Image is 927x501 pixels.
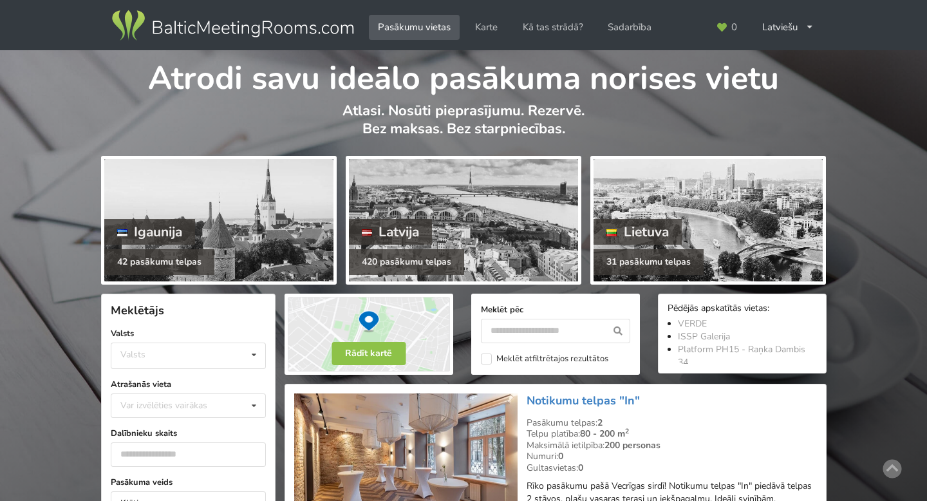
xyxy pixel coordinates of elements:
[578,462,583,474] strong: 0
[753,15,823,40] div: Latviešu
[527,462,816,474] div: Gultasvietas:
[111,303,164,318] span: Meklētājs
[678,330,730,343] a: ISSP Galerija
[332,342,406,365] button: Rādīt kartē
[285,294,453,375] img: Rādīt kartē
[109,8,356,44] img: Baltic Meeting Rooms
[466,15,507,40] a: Karte
[104,249,214,275] div: 42 pasākumu telpas
[111,378,266,391] label: Atrašanās vieta
[101,102,827,151] p: Atlasi. Nosūti pieprasījumu. Rezervē. Bez maksas. Bez starpniecības.
[481,354,608,364] label: Meklēt atfiltrētajos rezultātos
[558,450,563,462] strong: 0
[349,249,464,275] div: 420 pasākumu telpas
[625,426,629,436] sup: 2
[527,417,816,429] div: Pasākumu telpas:
[599,15,660,40] a: Sadarbība
[111,427,266,440] label: Dalībnieku skaits
[349,219,433,245] div: Latvija
[514,15,592,40] a: Kā tas strādā?
[594,249,704,275] div: 31 pasākumu telpas
[597,417,603,429] strong: 2
[346,156,581,285] a: Latvija 420 pasākumu telpas
[527,428,816,440] div: Telpu platība:
[678,343,805,368] a: Platform PH15 - Raņka Dambis 34
[594,219,682,245] div: Lietuva
[104,219,196,245] div: Igaunija
[369,15,460,40] a: Pasākumu vietas
[117,398,236,413] div: Var izvēlēties vairākas
[101,50,827,99] h1: Atrodi savu ideālo pasākuma norises vietu
[111,476,266,489] label: Pasākuma veids
[481,303,630,316] label: Meklēt pēc
[527,440,816,451] div: Maksimālā ietilpība:
[604,439,660,451] strong: 200 personas
[580,428,629,440] strong: 80 - 200 m
[731,23,737,32] span: 0
[668,303,817,316] div: Pēdējās apskatītās vietas:
[590,156,826,285] a: Lietuva 31 pasākumu telpas
[527,393,640,408] a: Notikumu telpas "In"
[527,451,816,462] div: Numuri:
[101,156,337,285] a: Igaunija 42 pasākumu telpas
[678,317,707,330] a: VERDE
[120,349,145,360] div: Valsts
[111,327,266,340] label: Valsts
